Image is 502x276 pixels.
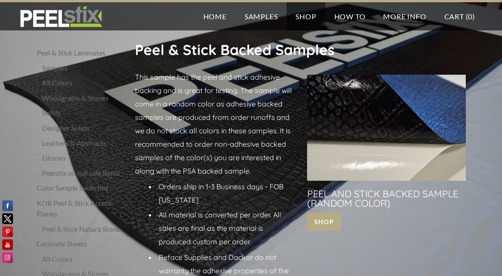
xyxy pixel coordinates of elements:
[42,168,126,178] a: Peelstix on roll sale Items
[156,180,294,207] li: Orders ship in 1-3 Business days - FOB [US_STATE]
[236,2,287,30] a: Samples
[435,2,484,30] a: Cart (0)
[468,12,472,21] span: 0
[42,224,126,234] a: Peel & Stick Natura Stone
[42,153,126,163] a: Glosses
[42,254,126,264] a: All Colors
[18,5,104,28] img: REFACE SUPPLIES
[325,2,375,30] a: How To
[42,63,126,73] a: Samples
[374,2,435,30] a: More Info
[42,107,126,118] a: Solids
[42,77,126,88] a: All Colors
[37,238,126,249] a: Laminate Sheets
[37,47,126,58] a: Peel & Stick Laminates
[287,2,325,30] a: Shop
[135,72,292,175] span: This sample has the peel and stick adhesive backing and is great for testing. The sample will com...
[135,41,334,59] font: Peel & Stick Backed Samples
[37,183,126,193] a: Color Sample Swatches
[42,138,126,149] a: Leathers & Abstracts
[42,123,126,133] a: Designer Solids
[156,208,294,248] li: All material is converted per order. All sales are final as the material is produced custom per o...
[194,2,236,30] a: Home
[37,198,126,219] a: KOR Peel & Stick Accent Planks
[42,93,126,103] a: Woodgrains & Stones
